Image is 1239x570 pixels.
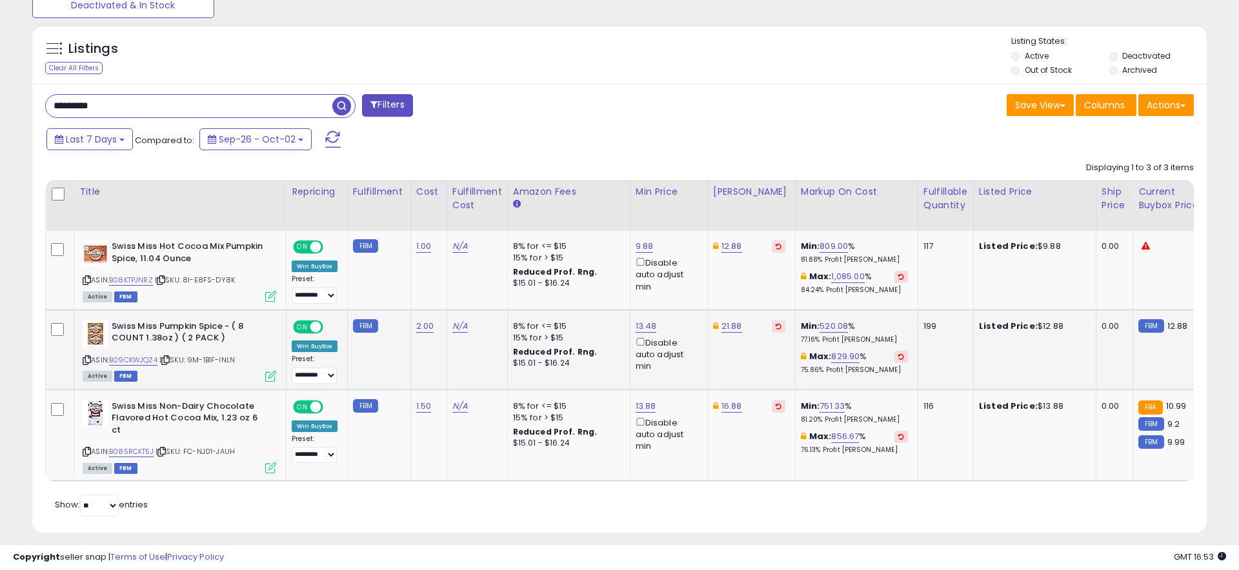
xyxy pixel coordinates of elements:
b: Min: [801,240,820,252]
b: Reduced Prof. Rng. [513,426,598,437]
b: Min: [801,320,820,332]
span: All listings currently available for purchase on Amazon [83,463,112,474]
button: Sep-26 - Oct-02 [199,128,312,150]
small: FBM [353,399,378,413]
b: Min: [801,400,820,412]
div: ASIN: [83,241,276,300]
div: Disable auto adjust min [636,255,698,293]
div: Displaying 1 to 3 of 3 items [1086,162,1194,174]
div: ASIN: [83,320,276,380]
div: Listed Price [979,185,1091,199]
a: B085RCKT5J [109,446,154,457]
a: 9.88 [636,240,654,253]
span: Compared to: [135,134,194,146]
b: Listed Price: [979,400,1038,412]
p: 81.20% Profit [PERSON_NAME] [801,415,908,424]
strong: Copyright [13,551,60,563]
a: Terms of Use [110,551,165,563]
div: Repricing [292,185,342,199]
div: [PERSON_NAME] [713,185,790,199]
div: $12.88 [979,320,1086,332]
span: OFF [321,242,342,253]
div: 0.00 [1102,400,1123,412]
div: Fulfillment Cost [452,185,502,212]
small: FBA [1138,400,1162,415]
div: % [801,241,908,264]
div: 15% for > $15 [513,252,620,264]
a: B09CKWJQZ4 [109,355,157,366]
div: Win BuyBox [292,260,337,272]
small: FBM [1138,417,1163,431]
div: 15% for > $15 [513,412,620,424]
b: Max: [809,350,832,362]
a: N/A [452,320,468,333]
a: 809.00 [820,240,848,253]
b: Max: [809,430,832,442]
a: 13.88 [636,400,656,413]
a: 751.33 [820,400,845,413]
span: OFF [321,321,342,332]
span: 12.88 [1167,320,1188,332]
div: Amazon Fees [513,185,625,199]
div: $15.01 - $16.24 [513,438,620,449]
div: 117 [923,241,963,252]
div: seller snap | | [13,551,224,564]
span: 9.99 [1167,436,1185,448]
span: Last 7 Days [66,133,117,146]
a: 1.00 [416,240,432,253]
div: ASIN: [83,400,276,472]
p: 76.13% Profit [PERSON_NAME] [801,446,908,455]
div: 8% for <= $15 [513,400,620,412]
i: This overrides the store level max markup for this listing [801,352,806,360]
div: Min Price [636,185,702,199]
span: All listings currently available for purchase on Amazon [83,291,112,302]
div: Preset: [292,355,337,384]
button: Last 7 Days [46,128,133,150]
a: 829.90 [831,350,860,363]
img: 51BbNaX-IgL._SL40_.jpg [83,320,108,346]
div: % [801,400,908,424]
div: Fulfillable Quantity [923,185,968,212]
div: 0.00 [1102,320,1123,332]
button: Save View [1007,94,1074,116]
small: FBM [353,239,378,253]
a: 1,085.00 [831,270,864,283]
b: Reduced Prof. Rng. [513,346,598,357]
div: $15.01 - $16.24 [513,358,620,369]
span: 2025-10-10 16:53 GMT [1174,551,1226,563]
th: The percentage added to the cost of goods (COGS) that forms the calculator for Min & Max prices. [795,180,918,231]
div: $9.88 [979,241,1086,252]
label: Active [1025,50,1049,61]
i: Revert to store-level Max Markup [898,353,904,360]
div: 0.00 [1102,241,1123,252]
div: Markup on Cost [801,185,912,199]
h5: Listings [68,40,118,58]
span: ON [294,242,310,253]
span: 9.2 [1167,418,1180,430]
div: $15.01 - $16.24 [513,278,620,289]
div: % [801,431,908,455]
div: $13.88 [979,400,1086,412]
p: Listing States: [1011,35,1206,48]
div: Disable auto adjust min [636,335,698,373]
span: Sep-26 - Oct-02 [219,133,296,146]
small: FBM [353,319,378,333]
div: 8% for <= $15 [513,241,620,252]
b: Swiss Miss Hot Cocoa Mix Pumpkin Spice, 11.04 Ounce [112,241,268,268]
span: ON [294,401,310,412]
div: 15% for > $15 [513,332,620,344]
div: Disable auto adjust min [636,415,698,453]
div: Win BuyBox [292,340,337,352]
span: | SKU: 8I-E8FS-DY8K [155,275,235,285]
a: 12.88 [721,240,742,253]
div: Ship Price [1102,185,1127,212]
b: Swiss Miss Non-Dairy Chocolate Flavored Hot Cocoa Mix, 1.23 oz 6 ct [112,400,268,440]
a: Privacy Policy [167,551,224,563]
div: 8% for <= $15 [513,320,620,332]
small: Amazon Fees. [513,199,521,210]
div: Preset: [292,275,337,304]
div: Win BuyBox [292,420,337,432]
label: Out of Stock [1025,64,1072,75]
div: Title [79,185,281,199]
a: 16.88 [721,400,742,413]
